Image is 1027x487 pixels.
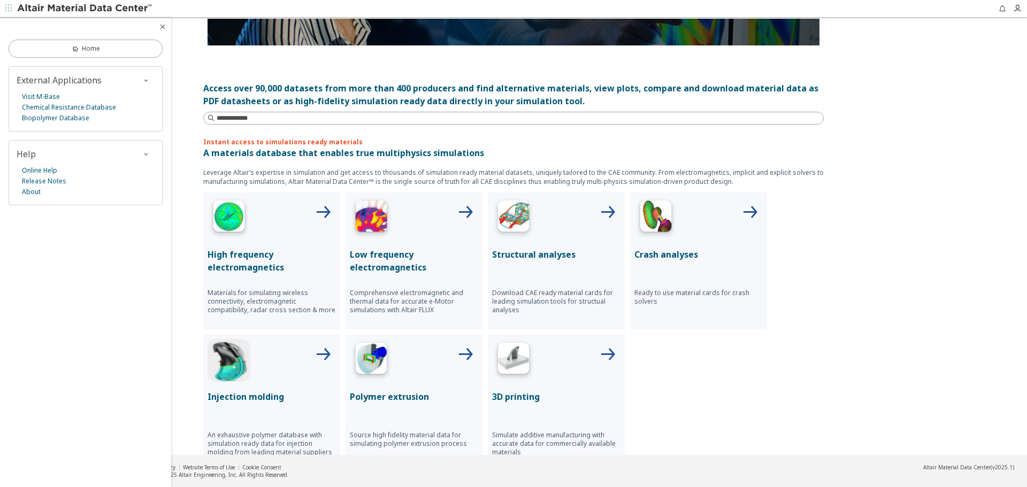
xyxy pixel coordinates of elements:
[634,248,763,261] p: Crash analyses
[634,289,763,306] p: Ready to use material cards for crash solvers
[492,289,620,314] p: Download CAE ready material cards for leading simulation tools for structual analyses
[208,197,250,239] img: High Frequency Icon
[203,82,824,107] div: Access over 90,000 datasets from more than 400 producers and find alternative materials, view plo...
[208,248,336,274] p: High frequency electromagnetics
[9,40,163,58] a: Home
[22,187,41,197] a: About
[488,335,625,471] button: 3D Printing Icon3D printingSimulate additive manufacturing with accurate data for commercially av...
[82,44,100,53] span: Home
[492,339,535,382] img: 3D Printing Icon
[923,463,1014,471] div: (v2025.1)
[346,335,482,471] button: Polymer Extrusion IconPolymer extrusionSource high fidelity material data for simulating polymer ...
[22,165,57,176] a: Online Help
[630,192,767,329] button: Crash Analyses IconCrash analysesReady to use material cards for crash solvers
[350,390,478,403] p: Polymer extrusion
[492,390,620,403] p: 3D printing
[492,431,620,457] p: Simulate additive manufacturing with accurate data for commercially available materials
[242,463,281,471] a: Cookie Consent
[350,197,393,239] img: Low Frequency Icon
[22,102,116,113] a: Chemical Resistance Database
[203,146,824,159] p: A materials database that enables true multiphysics simulations
[22,91,60,102] a: Visit M-Base
[203,335,340,471] button: Injection Molding IconInjection moldingAn exhaustive polymer database with simulation ready data ...
[350,289,478,314] p: Comprehensive electromagnetic and thermal data for accurate e-Motor simulations with Altair FLUX
[350,431,478,448] p: Source high fidelity material data for simulating polymer extrusion process
[492,197,535,239] img: Structural Analyses Icon
[346,192,482,329] button: Low Frequency IconLow frequency electromagneticsComprehensive electromagnetic and thermal data fo...
[158,471,289,478] div: © 2025 Altair Engineering, Inc. All Rights Reserved.
[208,431,336,457] p: An exhaustive polymer database with simulation ready data for injection molding from leading mate...
[492,248,620,261] p: Structural analyses
[208,390,336,403] p: Injection molding
[17,3,154,14] img: Altair Material Data Center
[203,192,340,329] button: High Frequency IconHigh frequency electromagneticsMaterials for simulating wireless connectivity,...
[203,168,824,186] p: Leverage Altair’s expertise in simulation and get access to thousands of simulation ready materia...
[923,463,991,471] span: Altair Material Data Center
[350,248,478,274] p: Low frequency electromagnetics
[17,74,102,86] span: External Applications
[22,113,89,123] a: Biopolymer Database
[17,148,36,160] span: Help
[488,192,625,329] button: Structural Analyses IconStructural analysesDownload CAE ready material cards for leading simulati...
[183,463,235,471] a: Website Terms of Use
[208,289,336,314] p: Materials for simulating wireless connectivity, electromagnetic compatibility, radar cross sectio...
[203,137,824,146] p: Instant access to simulations ready materials
[22,176,66,187] a: Release Notes
[350,339,393,382] img: Polymer Extrusion Icon
[634,197,677,239] img: Crash Analyses Icon
[208,339,250,382] img: Injection Molding Icon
